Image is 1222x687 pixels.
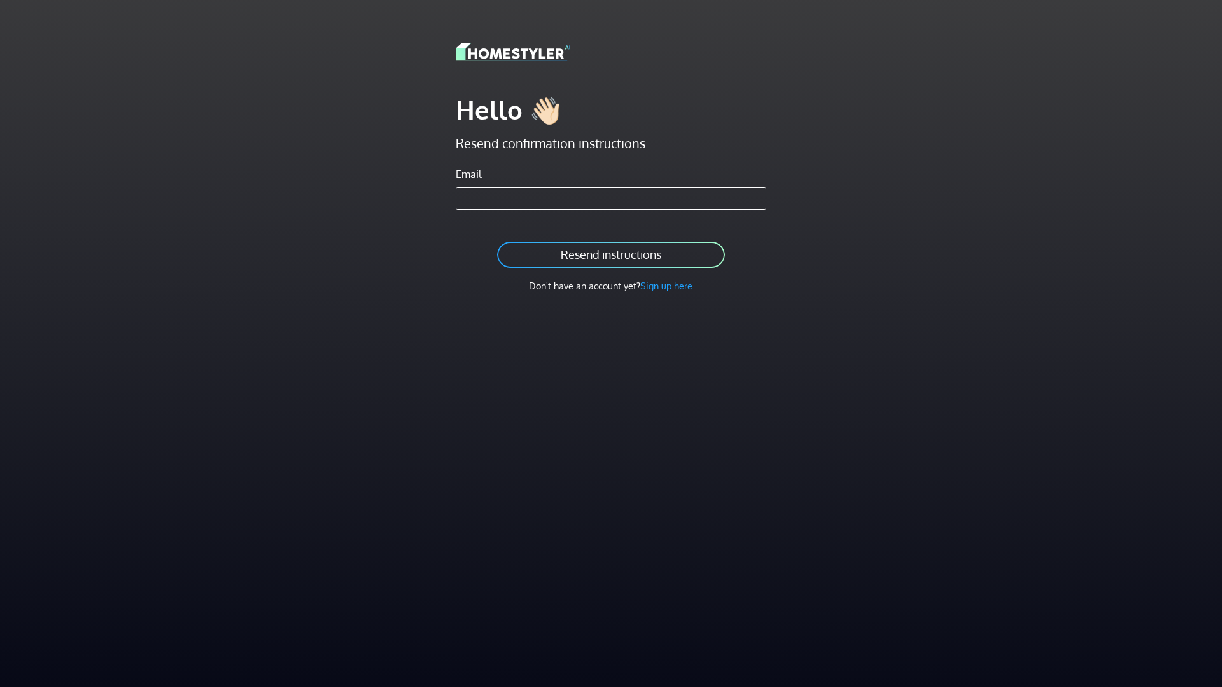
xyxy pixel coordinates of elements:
button: Resend instructions [496,240,726,269]
h1: Hello 👋🏻 [456,94,766,125]
label: Email [456,167,481,182]
h5: Resend confirmation instructions [456,135,766,151]
div: Don't have an account yet? [456,279,766,293]
a: Sign up here [640,280,692,291]
img: logo-3de290ba35641baa71223ecac5eacb59cb85b4c7fdf211dc9aaecaaee71ea2f8.svg [456,41,570,63]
